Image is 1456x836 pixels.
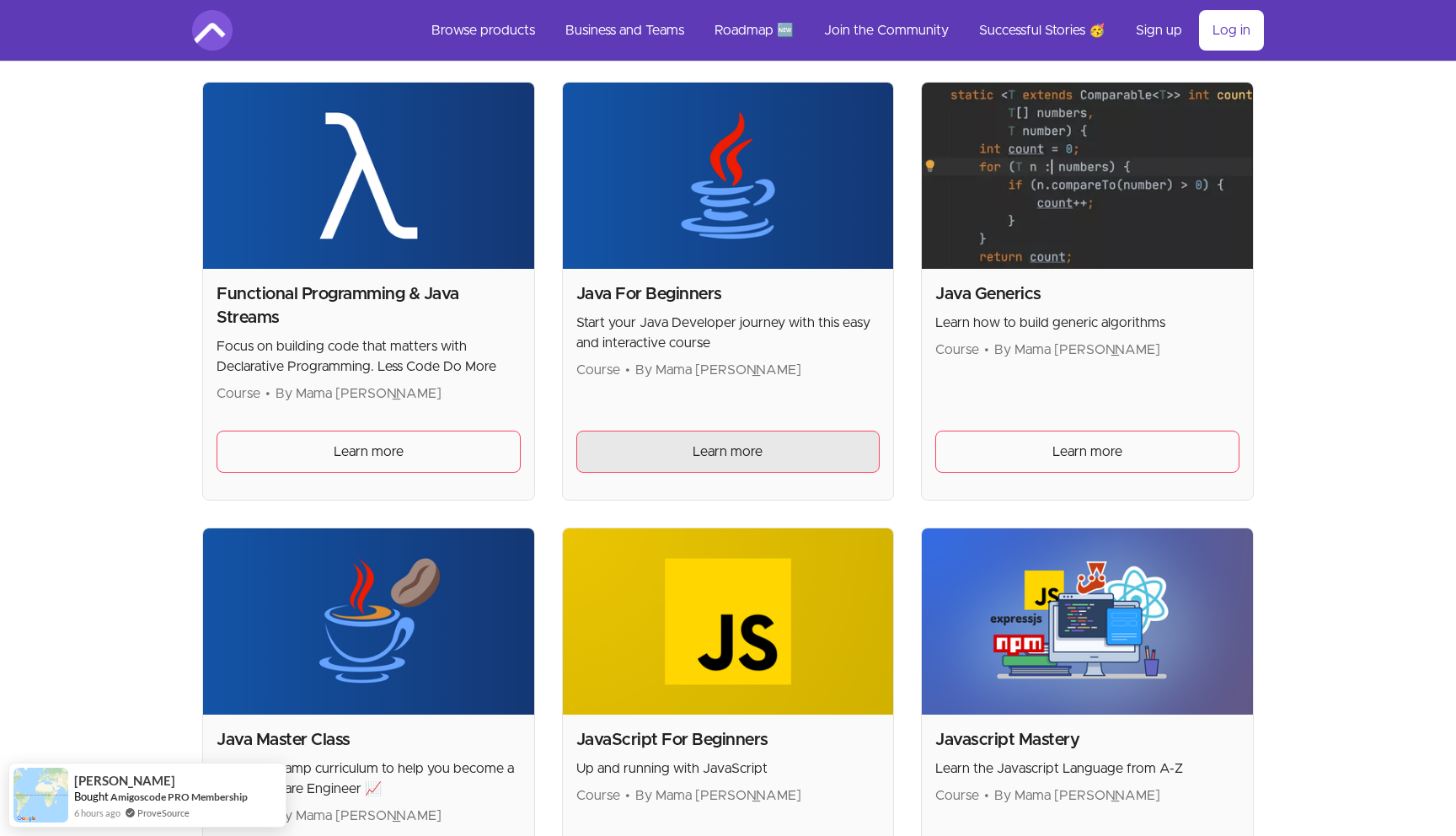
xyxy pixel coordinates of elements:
[693,442,763,462] span: Learn more
[217,758,521,799] p: Java Bootcamp curriculum to help you become a Java Software Engineer 📈
[994,343,1160,356] span: By Mama [PERSON_NAME]
[935,758,1239,779] p: Learn the Javascript Language from A-Z
[701,10,807,51] a: Roadmap 🆕
[935,728,1239,752] h2: Javascript Mastery
[935,343,979,356] span: Course
[137,806,190,820] a: ProveSource
[276,387,442,400] span: By Mama [PERSON_NAME]
[811,10,962,51] a: Join the Community
[217,431,521,473] a: Learn more
[935,789,979,802] span: Course
[576,313,881,353] p: Start your Java Developer journey with this easy and interactive course
[935,431,1239,473] a: Learn more
[576,758,881,779] p: Up and running with JavaScript
[984,343,989,356] span: •
[576,363,620,377] span: Course
[1052,442,1122,462] span: Learn more
[625,789,630,802] span: •
[576,728,881,752] h2: JavaScript For Beginners
[922,83,1253,269] img: Product image for Java Generics
[563,528,894,715] img: Product image for JavaScript For Beginners
[265,387,270,400] span: •
[74,806,120,820] span: 6 hours ago
[217,282,521,330] h2: Functional Programming & Java Streams
[192,10,233,51] img: Amigoscode logo
[418,10,549,51] a: Browse products
[74,790,109,803] span: Bought
[922,528,1253,715] img: Product image for Javascript Mastery
[966,10,1119,51] a: Successful Stories 🥳
[276,809,442,823] span: By Mama [PERSON_NAME]
[935,282,1239,306] h2: Java Generics
[334,442,404,462] span: Learn more
[203,83,534,269] img: Product image for Functional Programming & Java Streams
[576,789,620,802] span: Course
[552,10,698,51] a: Business and Teams
[418,10,1264,51] nav: Main
[576,282,881,306] h2: Java For Beginners
[217,336,521,377] p: Focus on building code that matters with Declarative Programming. Less Code Do More
[576,431,881,473] a: Learn more
[635,789,801,802] span: By Mama [PERSON_NAME]
[217,387,260,400] span: Course
[563,83,894,269] img: Product image for Java For Beginners
[994,789,1160,802] span: By Mama [PERSON_NAME]
[635,363,801,377] span: By Mama [PERSON_NAME]
[625,363,630,377] span: •
[110,790,248,803] a: Amigoscode PRO Membership
[13,768,68,823] img: provesource social proof notification image
[203,528,534,715] img: Product image for Java Master Class
[984,789,989,802] span: •
[1122,10,1196,51] a: Sign up
[935,313,1239,333] p: Learn how to build generic algorithms
[217,728,521,752] h2: Java Master Class
[1199,10,1264,51] a: Log in
[74,774,175,788] span: [PERSON_NAME]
